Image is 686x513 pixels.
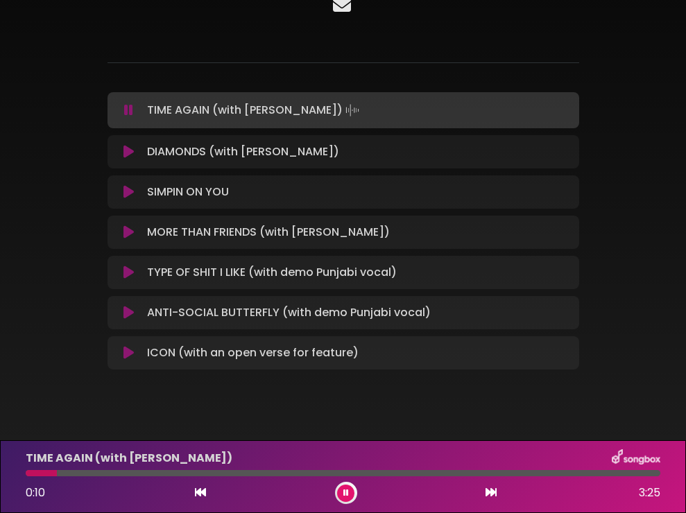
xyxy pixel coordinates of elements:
[147,184,229,200] p: SIMPIN ON YOU
[147,224,390,241] p: MORE THAN FRIENDS (with [PERSON_NAME])
[147,264,397,281] p: TYPE OF SHIT I LIKE (with demo Punjabi vocal)
[147,345,359,361] p: ICON (with an open verse for feature)
[147,304,431,321] p: ANTI-SOCIAL BUTTERFLY (with demo Punjabi vocal)
[147,144,339,160] p: DIAMONDS (with [PERSON_NAME])
[343,101,362,120] img: waveform4.gif
[147,101,362,120] p: TIME AGAIN (with [PERSON_NAME])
